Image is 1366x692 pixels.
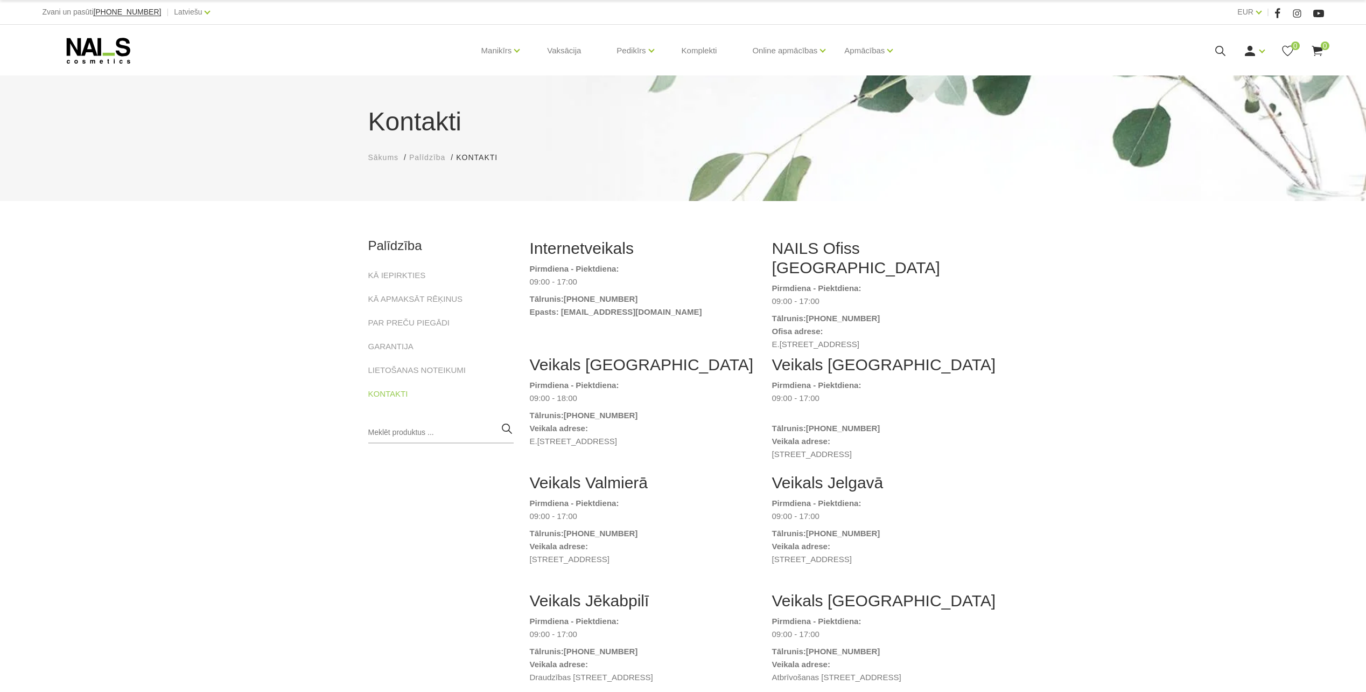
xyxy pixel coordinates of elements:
[368,316,450,329] a: PAR PREČU PIEGĀDI
[42,5,161,19] div: Zvani un pasūti
[530,553,756,566] dd: [STREET_ADDRESS]
[1281,44,1294,58] a: 0
[530,473,756,493] h2: Veikals Valmierā
[772,424,806,433] strong: Tālrunis:
[368,340,414,353] a: GARANTIJA
[368,153,399,162] span: Sākums
[772,437,830,446] strong: Veikala adrese:
[1291,41,1300,50] span: 0
[481,29,512,72] a: Manikīrs
[530,294,561,303] strong: Tālrunis
[772,295,998,308] dd: 09:00 - 17:00
[409,152,445,163] a: Palīdzība
[772,591,998,611] h2: Veikals [GEOGRAPHIC_DATA]
[806,527,880,540] a: [PHONE_NUMBER]
[617,29,646,72] a: Pedikīrs
[530,380,619,390] strong: Pirmdiena - Piektdiena:
[93,8,161,16] a: [PHONE_NUMBER]
[368,269,426,282] a: KĀ IEPIRKTIES
[530,275,756,288] dd: 09:00 - 17:00
[772,392,998,418] dd: 09:00 - 17:00
[166,5,169,19] span: |
[772,617,861,626] strong: Pirmdiena - Piektdiena:
[772,473,998,493] h2: Veikals Jelgavā
[368,102,998,141] h1: Kontakti
[530,510,756,523] dd: 09:00 - 17:00
[772,355,998,375] h2: Veikals [GEOGRAPHIC_DATA]
[772,628,998,641] dd: 09:00 - 17:00
[772,671,998,684] dd: Atbrīvošanas [STREET_ADDRESS]
[530,647,564,656] strong: Tālrunis:
[530,355,756,375] h2: Veikals [GEOGRAPHIC_DATA]
[772,660,830,669] strong: Veikala adrese:
[530,628,756,641] dd: 09:00 - 17:00
[368,422,514,444] input: Meklēt produktus ...
[530,660,588,669] strong: Veikala adrese:
[564,645,638,658] a: [PHONE_NUMBER]
[1237,5,1253,18] a: EUR
[806,422,880,435] a: [PHONE_NUMBER]
[806,645,880,658] a: [PHONE_NUMBER]
[564,527,638,540] a: [PHONE_NUMBER]
[564,409,638,422] a: [PHONE_NUMBER]
[1321,41,1329,50] span: 0
[530,671,756,684] dd: Draudzības [STREET_ADDRESS]
[772,553,998,566] dd: [STREET_ADDRESS]
[530,411,564,420] strong: Tālrunis:
[772,380,861,390] strong: Pirmdiena - Piektdiena:
[772,499,861,508] strong: Pirmdiena - Piektdiena:
[772,327,823,336] strong: Ofisa adrese:
[409,153,445,162] span: Palīdzība
[368,387,408,400] a: KONTAKTI
[530,435,756,448] dd: E.[STREET_ADDRESS]
[806,312,880,325] a: [PHONE_NUMBER]
[368,152,399,163] a: Sākums
[456,152,508,163] li: Kontakti
[530,392,756,405] dd: 09:00 - 18:00
[772,338,998,351] dd: E.[STREET_ADDRESS]
[368,364,466,377] a: LIETOŠANAS NOTEIKUMI
[1311,44,1324,58] a: 0
[530,617,619,626] strong: Pirmdiena - Piektdiena:
[530,239,756,258] h2: Internetveikals
[772,542,830,551] strong: Veikala adrese:
[530,591,756,611] h2: Veikals Jēkabpilī
[538,25,590,77] a: Vaksācija
[530,307,702,316] strong: Epasts: [EMAIL_ADDRESS][DOMAIN_NAME]
[561,294,564,303] strong: :
[530,424,588,433] strong: Veikala adrese:
[772,283,861,293] strong: Pirmdiena - Piektdiena:
[530,529,564,538] strong: Tālrunis:
[752,29,817,72] a: Online apmācības
[772,529,806,538] strong: Tālrunis:
[772,647,806,656] strong: Tālrunis:
[844,29,885,72] a: Apmācības
[530,264,619,273] strong: Pirmdiena - Piektdiena:
[772,510,998,523] dd: 09:00 - 17:00
[530,542,588,551] strong: Veikala adrese:
[174,5,202,18] a: Latviešu
[368,293,463,306] a: KĀ APMAKSĀT RĒĶINUS
[368,239,514,253] h2: Palīdzība
[1267,5,1269,19] span: |
[673,25,726,77] a: Komplekti
[772,239,998,278] h2: NAILS Ofiss [GEOGRAPHIC_DATA]
[564,293,638,306] a: [PHONE_NUMBER]
[772,448,998,461] dd: [STREET_ADDRESS]
[772,314,806,323] strong: Tālrunis:
[530,499,619,508] strong: Pirmdiena - Piektdiena:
